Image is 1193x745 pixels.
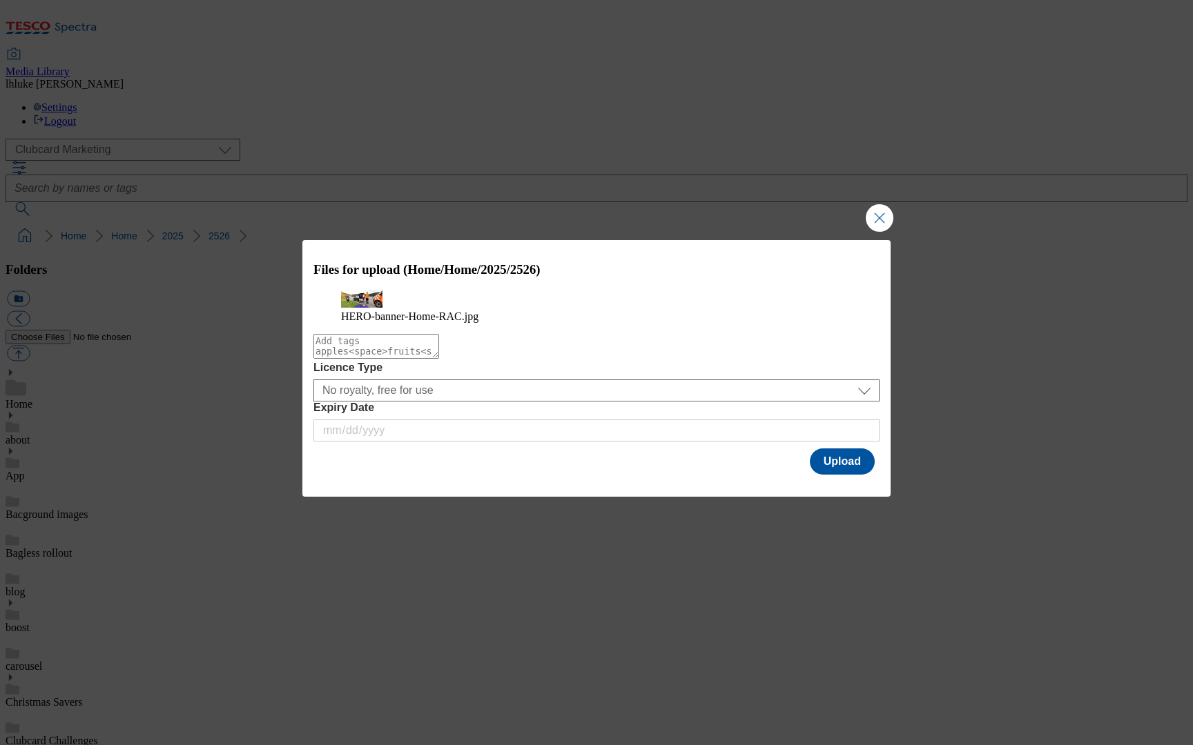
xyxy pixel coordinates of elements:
[313,262,880,277] h3: Files for upload (Home/Home/2025/2526)
[313,401,880,414] label: Expiry Date
[313,361,880,374] label: Licence Type
[302,240,891,496] div: Modal
[341,310,852,323] figcaption: HERO-banner-Home-RAC.jpg
[866,204,893,232] button: Close Modal
[341,290,382,307] img: preview
[810,448,875,475] button: Upload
